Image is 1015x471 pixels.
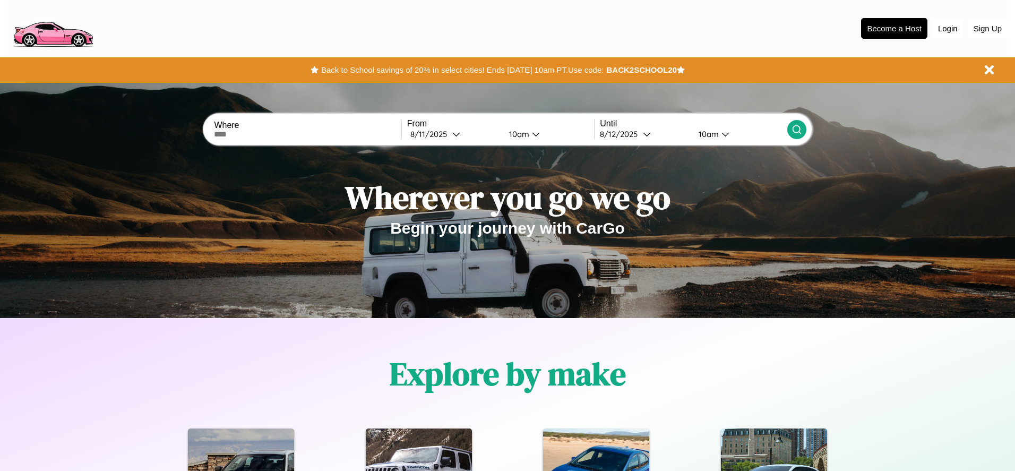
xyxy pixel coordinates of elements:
label: Where [214,121,401,130]
img: logo [8,5,98,50]
button: Login [933,19,963,38]
h1: Explore by make [390,352,626,396]
button: 10am [501,129,594,140]
div: 10am [504,129,532,139]
button: 8/11/2025 [407,129,501,140]
label: From [407,119,594,129]
b: BACK2SCHOOL20 [606,65,677,74]
button: Back to School savings of 20% in select cities! Ends [DATE] 10am PT.Use code: [319,63,606,78]
label: Until [600,119,787,129]
div: 10am [693,129,721,139]
div: 8 / 12 / 2025 [600,129,643,139]
button: Become a Host [861,18,927,39]
button: Sign Up [968,19,1007,38]
div: 8 / 11 / 2025 [410,129,452,139]
button: 10am [690,129,787,140]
